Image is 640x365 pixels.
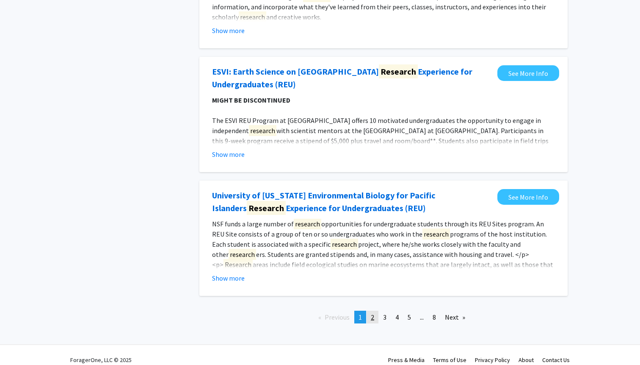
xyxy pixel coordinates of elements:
span: ... [420,313,424,321]
a: Opens in a new tab [497,189,559,205]
ul: Pagination [199,311,568,323]
span: 4 [395,313,399,321]
p: NSF funds a large number of opportunities for undergraduate students through its REU Sites progra... [212,219,555,331]
span: Previous [325,313,350,321]
mark: research [249,125,276,136]
a: Terms of Use [433,356,466,364]
a: Opens in a new tab [212,189,493,215]
mark: research [331,239,358,250]
mark: research [229,249,256,260]
a: Opens in a new tab [212,65,493,91]
p: The ESVI REU Program at [GEOGRAPHIC_DATA] offers 10 motivated undergraduates the opportunity to e... [212,115,555,156]
mark: research [294,218,321,229]
mark: Research [379,64,418,78]
a: Opens in a new tab [497,65,559,81]
a: Contact Us [542,356,570,364]
mark: research [239,11,266,22]
span: 1 [359,313,362,321]
button: Show more [212,149,245,159]
a: Next page [441,311,469,323]
a: Privacy Policy [475,356,510,364]
button: Show more [212,25,245,36]
span: 5 [408,313,411,321]
span: 8 [433,313,436,321]
mark: Research [247,201,286,215]
mark: Research [223,259,253,270]
span: 2 [371,313,374,321]
mark: research [393,145,420,156]
span: 3 [383,313,386,321]
a: Press & Media [388,356,425,364]
button: Show more [212,273,245,283]
strong: MIGHT BE DISCONTINUED [212,96,290,104]
mark: research [422,228,450,240]
a: About [519,356,534,364]
iframe: Chat [6,327,36,359]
